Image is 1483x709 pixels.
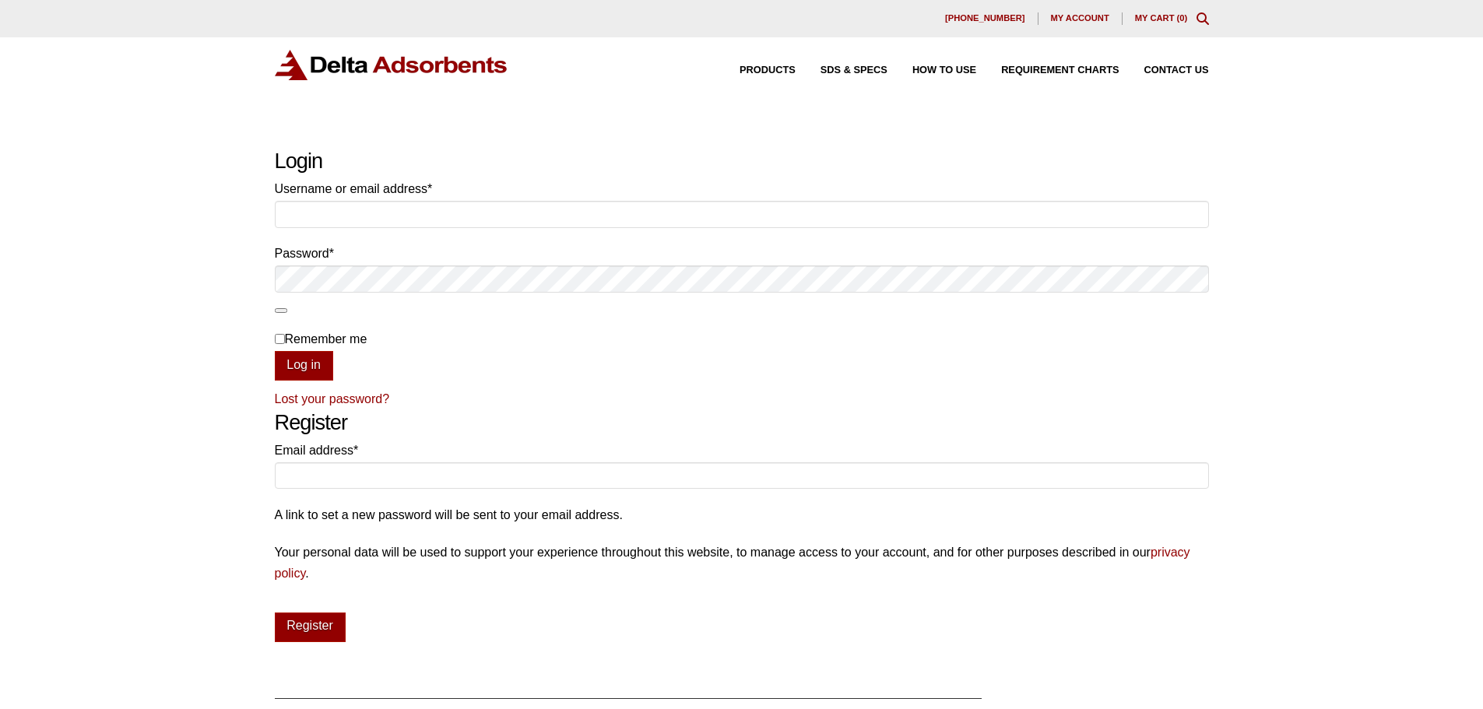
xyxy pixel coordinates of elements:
[275,392,390,405] a: Lost your password?
[275,308,287,313] button: Show password
[275,178,1209,199] label: Username or email address
[1038,12,1123,25] a: My account
[933,12,1038,25] a: [PHONE_NUMBER]
[740,65,796,75] span: Products
[275,504,1209,525] p: A link to set a new password will be sent to your email address.
[715,65,796,75] a: Products
[976,65,1119,75] a: Requirement Charts
[275,334,285,344] input: Remember me
[1051,14,1109,23] span: My account
[1119,65,1209,75] a: Contact Us
[945,14,1025,23] span: [PHONE_NUMBER]
[796,65,887,75] a: SDS & SPECS
[275,410,1209,436] h2: Register
[275,50,508,80] img: Delta Adsorbents
[887,65,976,75] a: How to Use
[1144,65,1209,75] span: Contact Us
[821,65,887,75] span: SDS & SPECS
[275,243,1209,264] label: Password
[912,65,976,75] span: How to Use
[275,149,1209,174] h2: Login
[1179,13,1184,23] span: 0
[1135,13,1188,23] a: My Cart (0)
[285,332,367,346] span: Remember me
[1197,12,1209,25] div: Toggle Modal Content
[275,351,333,381] button: Log in
[275,542,1209,584] p: Your personal data will be used to support your experience throughout this website, to manage acc...
[1001,65,1119,75] span: Requirement Charts
[275,612,346,642] button: Register
[275,440,1209,461] label: Email address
